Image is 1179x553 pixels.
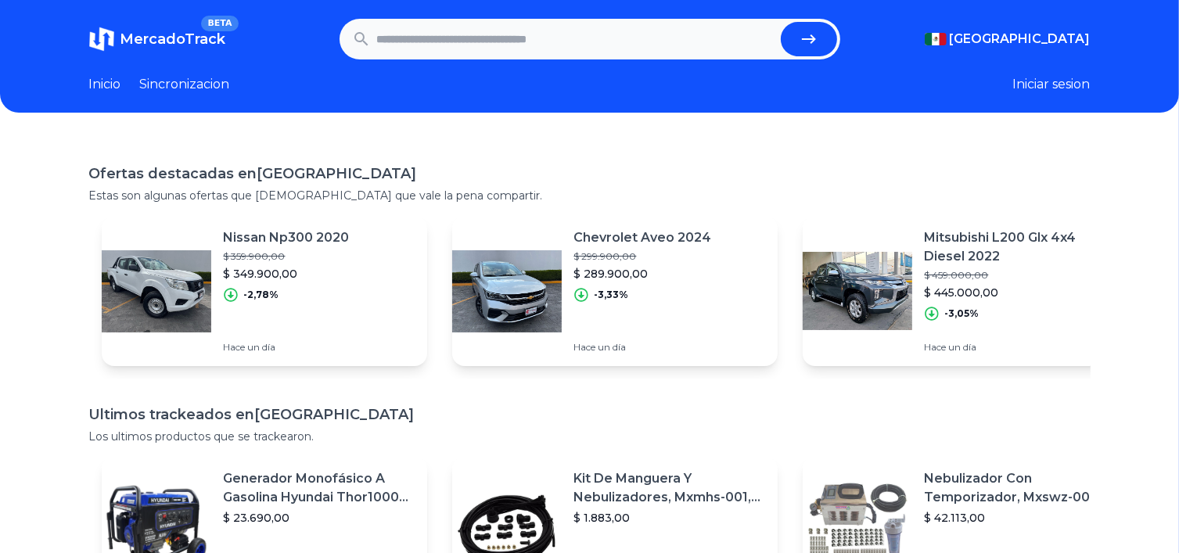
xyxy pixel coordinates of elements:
a: MercadoTrackBETA [89,27,226,52]
p: Los ultimos productos que se trackearon. [89,429,1091,444]
p: Mitsubishi L200 Glx 4x4 Diesel 2022 [925,228,1116,266]
button: Iniciar sesion [1013,75,1091,94]
span: BETA [201,16,238,31]
p: Hace un día [224,341,350,354]
span: [GEOGRAPHIC_DATA] [950,30,1091,48]
img: Featured image [452,236,562,346]
p: $ 299.900,00 [574,250,712,263]
p: -2,78% [244,289,279,301]
h1: Ultimos trackeados en [GEOGRAPHIC_DATA] [89,404,1091,426]
p: $ 349.900,00 [224,266,350,282]
p: $ 23.690,00 [224,510,415,526]
a: Featured imageChevrolet Aveo 2024$ 299.900,00$ 289.900,00-3,33%Hace un día [452,216,778,366]
a: Featured imageMitsubishi L200 Glx 4x4 Diesel 2022$ 459.000,00$ 445.000,00-3,05%Hace un día [803,216,1128,366]
p: Generador Monofásico A Gasolina Hyundai Thor10000 P 11.5 Kw [224,469,415,507]
a: Inicio [89,75,121,94]
p: Nebulizador Con Temporizador, Mxswz-009, 50m, 40 Boquillas [925,469,1116,507]
p: -3,05% [945,307,980,320]
p: $ 445.000,00 [925,285,1116,300]
p: Hace un día [925,341,1116,354]
a: Featured imageNissan Np300 2020$ 359.900,00$ 349.900,00-2,78%Hace un día [102,216,427,366]
p: -3,33% [595,289,629,301]
p: Nissan Np300 2020 [224,228,350,247]
a: Sincronizacion [140,75,230,94]
img: MercadoTrack [89,27,114,52]
img: Mexico [925,33,947,45]
img: Featured image [803,236,912,346]
span: MercadoTrack [120,31,226,48]
p: $ 459.000,00 [925,269,1116,282]
p: Kit De Manguera Y Nebulizadores, Mxmhs-001, 6m, 6 Tees, 8 Bo [574,469,765,507]
h1: Ofertas destacadas en [GEOGRAPHIC_DATA] [89,163,1091,185]
p: Chevrolet Aveo 2024 [574,228,712,247]
p: $ 359.900,00 [224,250,350,263]
p: $ 42.113,00 [925,510,1116,526]
p: $ 1.883,00 [574,510,765,526]
p: Hace un día [574,341,712,354]
p: $ 289.900,00 [574,266,712,282]
p: Estas son algunas ofertas que [DEMOGRAPHIC_DATA] que vale la pena compartir. [89,188,1091,203]
button: [GEOGRAPHIC_DATA] [925,30,1091,48]
img: Featured image [102,236,211,346]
